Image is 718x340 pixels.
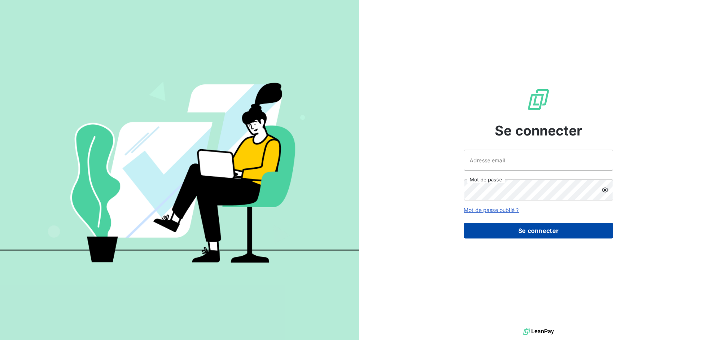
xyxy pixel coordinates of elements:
[464,150,613,171] input: placeholder
[495,121,582,141] span: Se connecter
[523,326,554,337] img: logo
[464,207,519,213] a: Mot de passe oublié ?
[464,223,613,238] button: Se connecter
[527,88,550,112] img: Logo LeanPay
